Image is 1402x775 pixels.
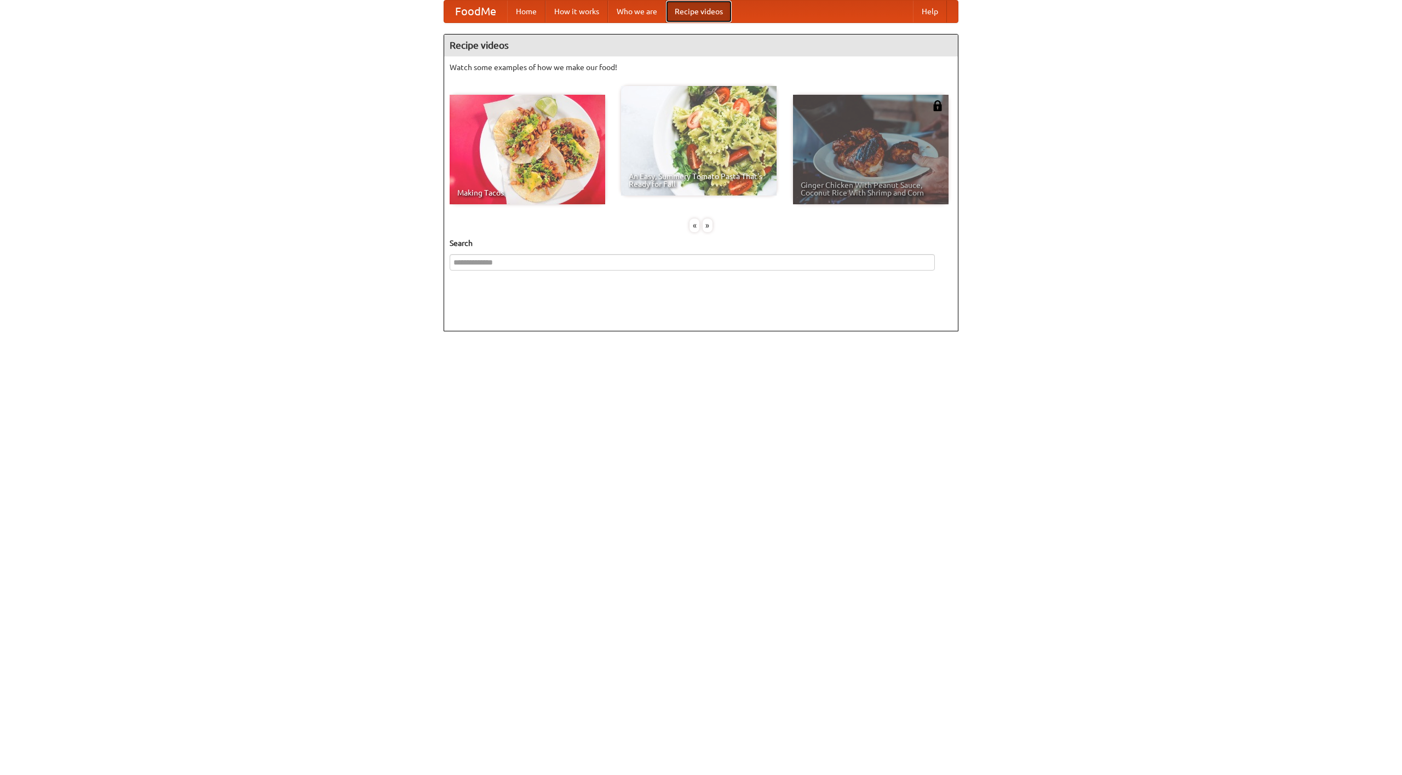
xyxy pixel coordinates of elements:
p: Watch some examples of how we make our food! [450,62,952,73]
h5: Search [450,238,952,249]
a: Home [507,1,545,22]
div: » [703,219,713,232]
h4: Recipe videos [444,35,958,56]
a: Making Tacos [450,95,605,204]
a: Who we are [608,1,666,22]
span: An Easy, Summery Tomato Pasta That's Ready for Fall [629,173,769,188]
a: Help [913,1,947,22]
a: An Easy, Summery Tomato Pasta That's Ready for Fall [621,86,777,196]
div: « [689,219,699,232]
a: Recipe videos [666,1,732,22]
a: How it works [545,1,608,22]
a: FoodMe [444,1,507,22]
img: 483408.png [932,100,943,111]
span: Making Tacos [457,189,597,197]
